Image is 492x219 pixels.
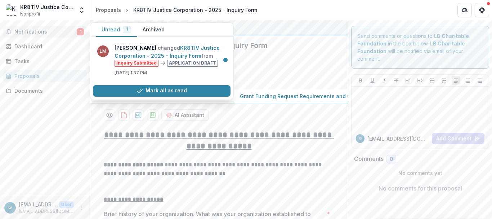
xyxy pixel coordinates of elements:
div: Send comments or questions to in the box below. will be notified via email of your comment. [351,26,489,69]
button: Open entity switcher [77,3,87,17]
button: Unread [96,23,137,37]
img: KR8TIV Justice Corporation [6,4,17,16]
p: Grant Funding Request Requirements and Questionnaires - New Applicants [240,92,431,100]
span: 1 [77,28,84,35]
button: Align Center [464,76,472,85]
span: 1 [126,27,128,32]
span: Nonprofit [20,11,40,17]
div: grants@kr8tivjustice.org [8,205,12,210]
a: Documents [3,85,87,97]
div: Proposals [14,72,81,80]
button: AI Assistant [161,109,209,121]
button: Align Right [475,76,484,85]
button: More [77,203,85,212]
div: Dashboard [14,43,81,50]
p: No comments for this proposal [379,184,462,193]
button: Ordered List [440,76,448,85]
button: Italicize [380,76,389,85]
button: Align Left [452,76,460,85]
button: Preview 61888ac3-c955-4e87-93f8-1070d42aa766-1.pdf [104,109,115,121]
p: No comments yet [354,169,486,177]
nav: breadcrumb [93,5,260,15]
button: Strike [392,76,401,85]
a: KR8TIV Justice Corporation - 2025 - Inquiry Form [115,45,220,59]
a: Dashboard [3,40,87,52]
button: Archived [137,23,170,37]
a: Proposals [93,5,124,15]
p: changed from [115,44,226,67]
button: Partners [457,3,472,17]
p: [EMAIL_ADDRESS][DOMAIN_NAME] [19,208,74,215]
div: Tasks [14,57,81,65]
button: Get Help [475,3,489,17]
button: Bullet List [428,76,437,85]
div: Proposals [96,6,121,14]
div: KR8TIV Justice Corporation [20,3,74,11]
span: 0 [390,156,393,162]
span: Notifications [14,29,77,35]
button: download-proposal [118,109,130,121]
button: Bold [356,76,365,85]
button: Heading 1 [404,76,412,85]
button: download-proposal [147,109,158,121]
p: [EMAIL_ADDRESS][DOMAIN_NAME] [367,135,429,143]
a: Tasks [3,55,87,67]
h2: Comments [354,156,384,162]
div: KR8TIV Justice Corporation - 2025 - Inquiry Form [133,6,257,14]
div: Documents [14,87,81,95]
p: User [59,201,74,208]
div: grants@kr8tivjustice.org [359,137,362,140]
button: Underline [368,76,377,85]
button: Mark all as read [93,85,231,97]
button: Add Comment [432,133,484,144]
p: [EMAIL_ADDRESS][DOMAIN_NAME] [19,201,56,208]
button: Notifications1 [3,26,87,38]
button: download-proposal [133,109,144,121]
button: Heading 2 [416,76,424,85]
a: Proposals [3,70,87,82]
